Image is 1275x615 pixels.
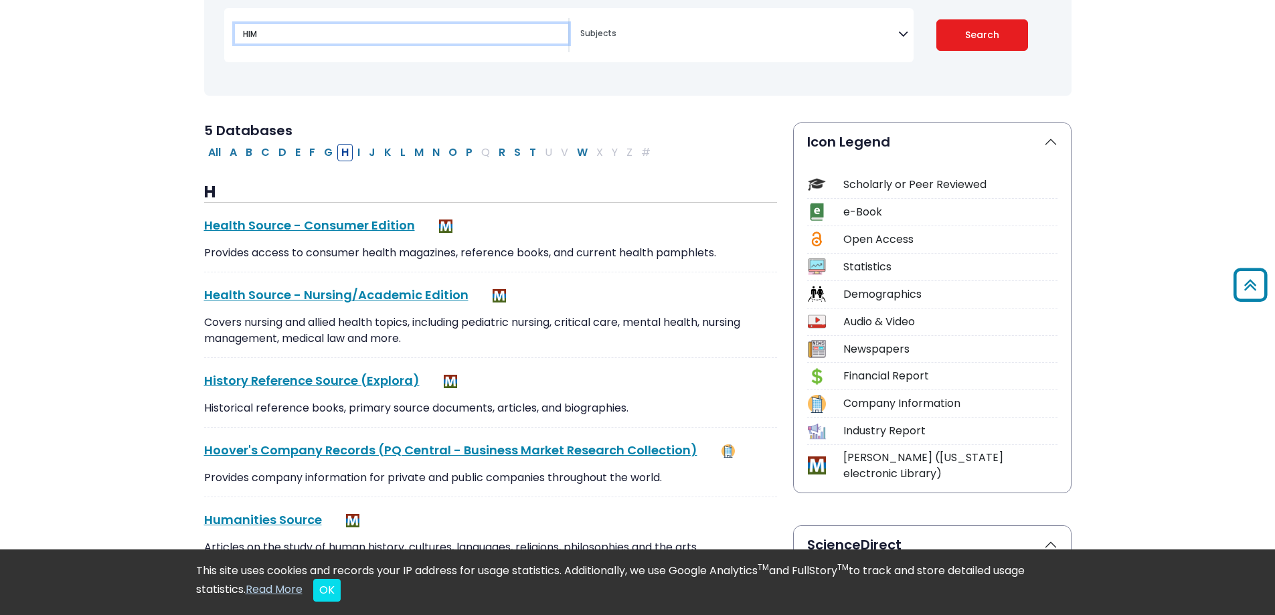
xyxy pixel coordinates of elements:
img: Icon e-Book [808,203,826,221]
button: Filter Results O [444,144,461,161]
div: Statistics [843,259,1057,275]
a: Back to Top [1229,274,1272,296]
img: MeL (Michigan electronic Library) [346,514,359,527]
img: MeL (Michigan electronic Library) [493,289,506,302]
div: Scholarly or Peer Reviewed [843,177,1057,193]
div: Financial Report [843,368,1057,384]
button: Filter Results H [337,144,353,161]
a: Read More [246,582,303,597]
button: Filter Results P [462,144,477,161]
button: Filter Results S [510,144,525,161]
a: Hoover's Company Records (PQ Central - Business Market Research Collection) [204,442,697,458]
img: Company Information [721,444,735,458]
a: History Reference Source (Explora) [204,372,420,389]
a: Humanities Source [204,511,322,528]
button: Close [313,579,341,602]
img: Icon Demographics [808,285,826,303]
p: Provides access to consumer health magazines, reference books, and current health pamphlets. [204,245,777,261]
button: ScienceDirect [794,526,1071,563]
img: Icon Newspapers [808,340,826,358]
button: Icon Legend [794,123,1071,161]
button: Filter Results F [305,144,319,161]
button: Filter Results L [396,144,410,161]
a: Health Source - Consumer Edition [204,217,415,234]
img: Icon Statistics [808,258,826,276]
textarea: Search [580,29,898,40]
button: Filter Results K [380,144,396,161]
div: Industry Report [843,423,1057,439]
p: Articles on the study of human history, cultures, languages, religions, philosophies and the arts. [204,539,777,555]
div: [PERSON_NAME] ([US_STATE] electronic Library) [843,450,1057,482]
button: Filter Results D [274,144,290,161]
img: Icon Industry Report [808,422,826,440]
button: Submit for Search Results [936,19,1028,51]
a: Health Source - Nursing/Academic Edition [204,286,469,303]
img: Icon Open Access [809,230,825,248]
button: Filter Results J [365,144,379,161]
img: MeL (Michigan electronic Library) [439,219,452,233]
img: Icon Company Information [808,395,826,413]
div: Alpha-list to filter by first letter of database name [204,144,656,159]
img: Icon Scholarly or Peer Reviewed [808,175,826,193]
img: Icon MeL (Michigan electronic Library) [808,456,826,474]
button: Filter Results G [320,144,337,161]
button: Filter Results N [428,144,444,161]
button: Filter Results R [495,144,509,161]
h3: H [204,183,777,203]
img: MeL (Michigan electronic Library) [444,375,457,388]
div: Newspapers [843,341,1057,357]
img: Icon Audio & Video [808,313,826,331]
button: Filter Results I [353,144,364,161]
button: Filter Results E [291,144,305,161]
div: This site uses cookies and records your IP address for usage statistics. Additionally, we use Goo... [196,563,1080,602]
button: Filter Results C [257,144,274,161]
button: Filter Results B [242,144,256,161]
button: All [204,144,225,161]
img: Icon Financial Report [808,367,826,385]
p: Provides company information for private and public companies throughout the world. [204,470,777,486]
div: e-Book [843,204,1057,220]
button: Filter Results T [525,144,540,161]
input: Search database by title or keyword [235,24,568,43]
div: Demographics [843,286,1057,302]
div: Audio & Video [843,314,1057,330]
button: Filter Results W [573,144,592,161]
p: Historical reference books, primary source documents, articles, and biographies. [204,400,777,416]
sup: TM [758,561,769,573]
sup: TM [837,561,849,573]
button: Filter Results A [226,144,241,161]
span: 5 Databases [204,121,292,140]
div: Company Information [843,396,1057,412]
div: Open Access [843,232,1057,248]
button: Filter Results M [410,144,428,161]
p: Covers nursing and allied health topics, including pediatric nursing, critical care, mental healt... [204,315,777,347]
